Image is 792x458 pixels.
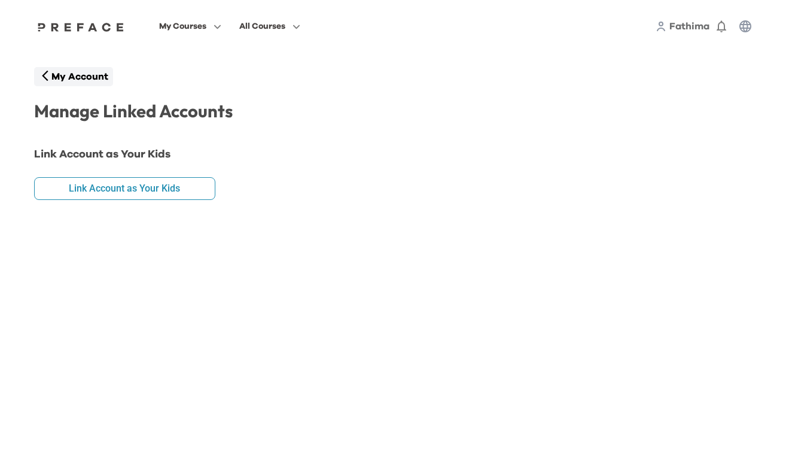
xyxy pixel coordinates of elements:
[239,19,285,34] span: All Courses
[156,19,225,34] button: My Courses
[34,101,758,122] h4: Manage Linked Accounts
[34,146,758,163] h2: Link Account as Your Kids
[51,69,108,84] p: My Account
[35,22,127,32] img: Preface Logo
[159,19,206,34] span: My Courses
[669,19,709,34] a: Fathima
[34,177,215,200] button: Link Account as Your Kids
[236,19,304,34] button: All Courses
[34,67,113,86] button: My Account
[35,22,127,31] a: Preface Logo
[669,22,709,31] span: Fathima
